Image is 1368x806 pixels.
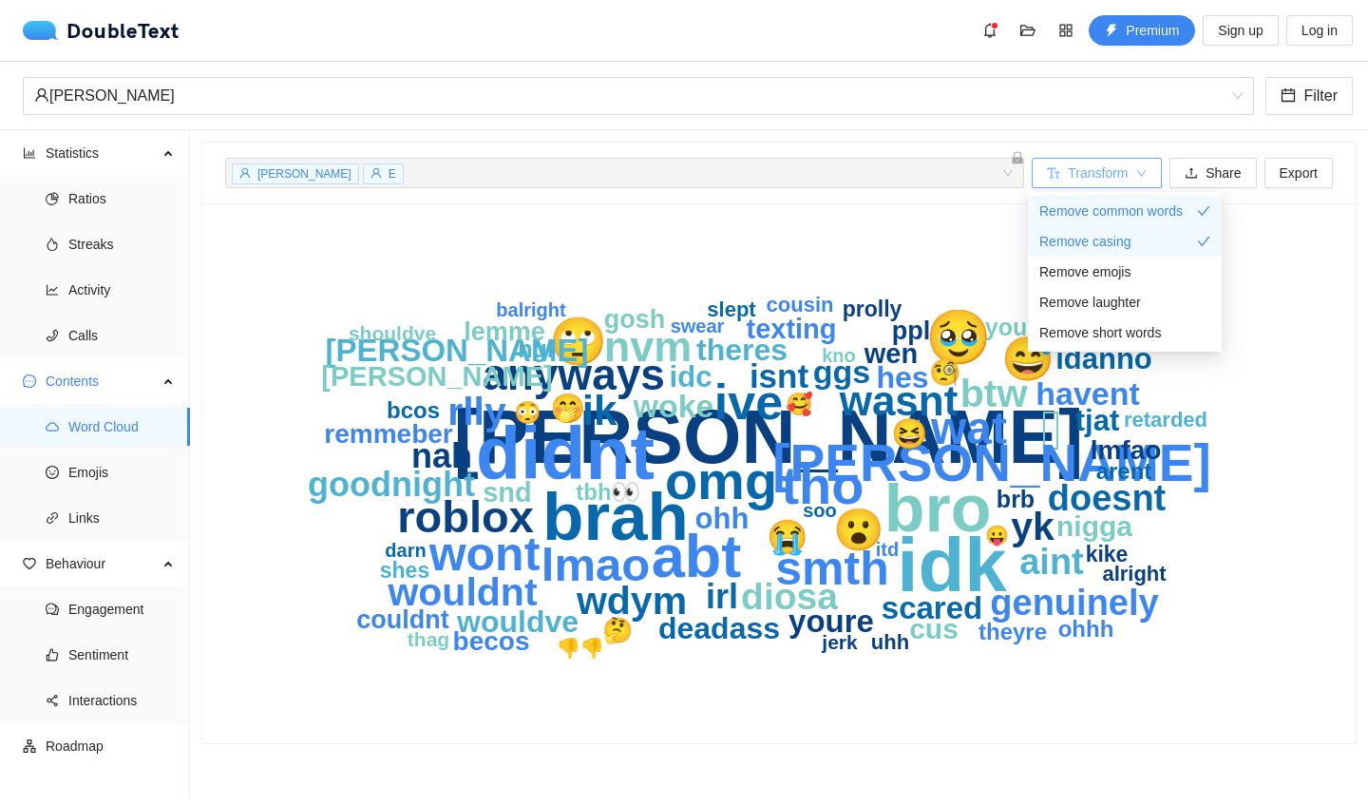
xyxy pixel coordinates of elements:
[23,374,36,388] span: message
[385,540,426,561] text: darn
[876,539,899,560] text: itd
[871,630,909,654] text: uhh
[46,420,59,433] span: cloud
[1301,20,1338,41] span: Log in
[833,506,884,554] text: 😮
[706,577,738,616] text: irl
[380,558,429,583] text: shes
[696,333,788,367] text: theres
[821,631,858,653] text: jerk
[884,471,992,546] text: bro
[1014,23,1042,38] span: folder-open
[1280,163,1318,183] span: Export
[321,361,552,392] text: [PERSON_NAME]
[925,306,992,369] text: 🥹
[813,354,870,390] text: ggs
[882,590,982,625] text: scared
[349,322,436,344] text: shouldve
[46,727,175,765] span: Roadmap
[1035,375,1140,412] text: havent
[670,360,712,393] text: idc
[1286,15,1353,46] button: Log in
[990,583,1158,623] text: genuinely
[1197,204,1210,218] span: check
[1264,158,1333,188] button: Export
[1091,435,1162,465] text: lmfao
[1058,616,1114,642] text: ohhh
[822,345,856,366] text: kno
[46,511,59,525] span: link
[387,570,537,614] text: wouldnt
[34,78,1243,114] span: ronnie mcnutt
[960,372,1028,415] text: btw
[46,545,158,583] span: Behaviour
[1265,77,1353,115] button: calendarFilter
[1013,15,1043,46] button: folder-open
[542,479,689,554] text: brah
[741,576,838,617] text: diosa
[1051,15,1081,46] button: appstore
[1032,158,1162,188] button: font-sizeTransformdown
[843,297,902,321] text: prolly
[1039,322,1161,343] span: Remove short words
[1126,20,1179,41] span: Premium
[978,619,1047,644] text: theyre
[839,377,959,424] text: wasnt
[602,615,634,645] text: 🤔
[46,603,59,616] span: comment
[453,626,530,656] text: becos
[1086,542,1129,566] text: kike
[46,192,59,205] span: pie-chart
[788,604,874,639] text: youre
[1047,166,1060,182] span: font-size
[985,314,1040,340] text: youll
[1075,404,1120,437] text: tjat
[632,388,713,424] text: woke
[454,394,1084,479] text: [PERSON_NAME]
[46,362,158,400] span: Contents
[997,486,1035,512] text: brb
[1055,342,1152,375] text: idanno
[576,579,687,623] text: wdym
[767,517,808,557] text: 😭
[892,317,931,345] text: ppl
[483,350,665,399] text: anyways
[370,167,382,179] span: user
[1039,201,1183,221] span: Remove common words
[652,523,742,589] text: abt
[1039,231,1131,252] span: Remove casing
[665,451,777,510] text: omg
[1303,84,1338,107] span: Filter
[23,146,36,160] span: bar-chart
[775,542,888,595] text: smth
[714,374,783,430] text: ive
[23,21,180,40] div: DoubleText
[23,21,66,40] img: logo
[411,436,472,475] text: nah
[257,167,351,181] span: [PERSON_NAME]
[46,694,59,707] span: share-alt
[541,539,650,590] text: lmao
[975,15,1005,46] button: bell
[985,524,1009,547] text: 😛
[1048,478,1167,518] text: doesnt
[23,739,36,753] span: apartment
[34,87,49,103] span: user
[891,416,928,451] text: 😆
[23,557,36,570] span: heart
[1089,15,1195,46] button: thunderboltPremium
[68,271,175,309] span: Activity
[518,336,554,362] text: ngl
[68,590,175,628] span: Engagement
[1218,20,1263,41] span: Sign up
[1169,158,1256,188] button: uploadShare
[1011,505,1054,548] text: yk
[671,316,725,336] text: swear
[324,419,453,449] text: remmeber
[1041,398,1062,462] text: 🫩
[514,399,541,426] text: 😳
[1056,510,1132,542] text: nigga
[46,466,59,479] span: smile
[68,499,175,537] span: Links
[46,134,158,172] span: Statistics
